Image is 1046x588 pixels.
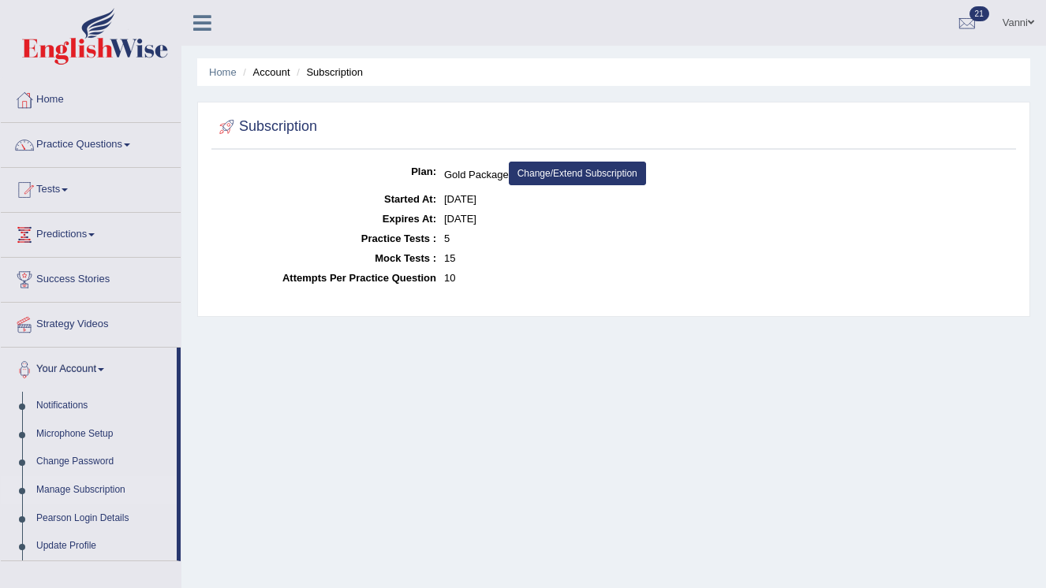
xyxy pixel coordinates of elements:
[509,162,646,185] a: Change/Extend Subscription
[209,66,237,78] a: Home
[1,123,181,162] a: Practice Questions
[444,189,1012,209] dd: [DATE]
[29,504,177,533] a: Pearson Login Details
[239,65,290,80] li: Account
[29,476,177,504] a: Manage Subscription
[215,162,436,181] dt: Plan:
[1,348,177,387] a: Your Account
[215,209,436,229] dt: Expires At:
[444,162,1012,189] dd: Gold Package
[215,248,436,268] dt: Mock Tests :
[444,248,1012,268] dd: 15
[1,258,181,297] a: Success Stories
[215,115,317,139] h2: Subscription
[444,268,1012,288] dd: 10
[1,303,181,342] a: Strategy Videos
[29,532,177,560] a: Update Profile
[444,209,1012,229] dd: [DATE]
[444,229,1012,248] dd: 5
[29,448,177,476] a: Change Password
[215,189,436,209] dt: Started At:
[293,65,363,80] li: Subscription
[969,6,989,21] span: 21
[29,392,177,420] a: Notifications
[1,78,181,117] a: Home
[29,420,177,448] a: Microphone Setup
[1,213,181,252] a: Predictions
[215,229,436,248] dt: Practice Tests :
[1,168,181,207] a: Tests
[215,268,436,288] dt: Attempts Per Practice Question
